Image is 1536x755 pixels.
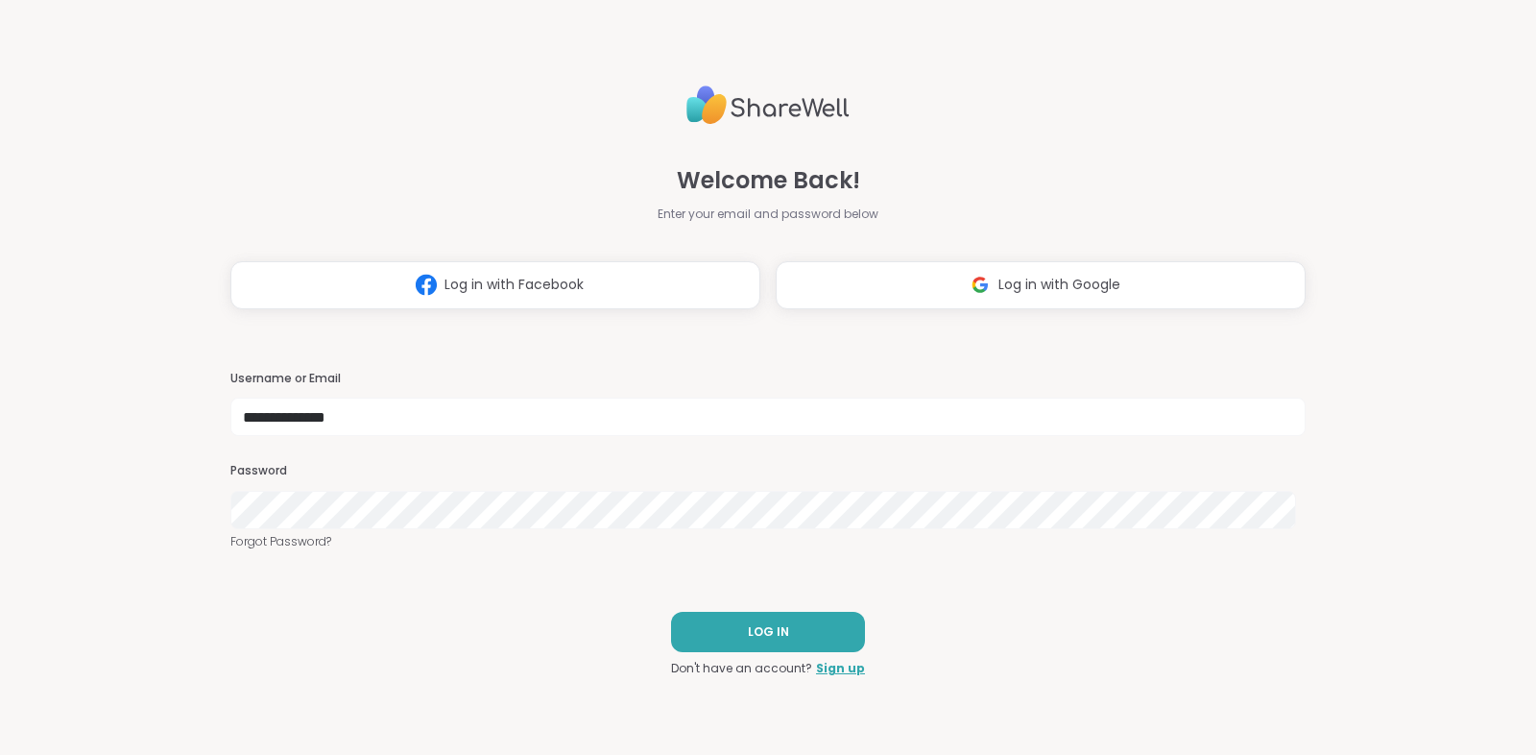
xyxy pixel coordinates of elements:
[444,275,584,295] span: Log in with Facebook
[816,660,865,677] a: Sign up
[748,623,789,641] span: LOG IN
[677,163,860,198] span: Welcome Back!
[686,78,850,133] img: ShareWell Logo
[776,261,1306,309] button: Log in with Google
[230,261,760,309] button: Log in with Facebook
[671,612,865,652] button: LOG IN
[408,267,444,303] img: ShareWell Logomark
[230,371,1306,387] h3: Username or Email
[230,533,1306,550] a: Forgot Password?
[998,275,1120,295] span: Log in with Google
[962,267,998,303] img: ShareWell Logomark
[658,206,878,223] span: Enter your email and password below
[671,660,812,677] span: Don't have an account?
[230,463,1306,479] h3: Password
